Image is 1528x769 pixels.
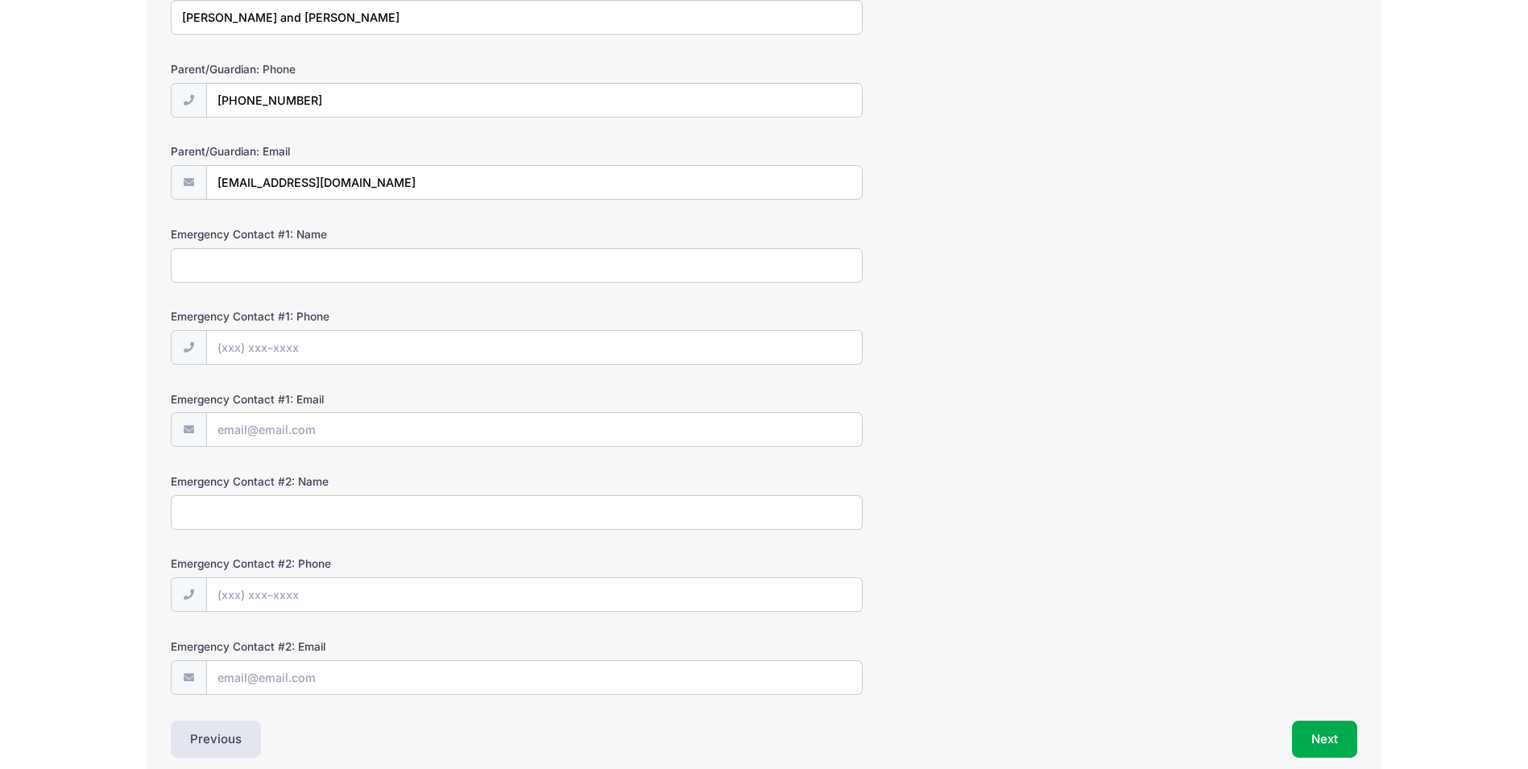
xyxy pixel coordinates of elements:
label: Emergency Contact #2: Phone [171,556,566,572]
label: Emergency Contact #1: Email [171,391,566,407]
button: Previous [171,721,261,758]
label: Parent/Guardian: Phone [171,61,566,77]
label: Emergency Contact #2: Email [171,639,566,655]
label: Emergency Contact #1: Phone [171,308,566,325]
input: email@email.com [206,660,863,695]
input: (xxx) xxx-xxxx [206,330,863,365]
label: Emergency Contact #1: Name [171,226,566,242]
input: email@email.com [206,412,863,447]
label: Emergency Contact #2: Name [171,473,566,490]
button: Next [1292,721,1357,758]
input: (xxx) xxx-xxxx [206,577,863,612]
label: Parent/Guardian: Email [171,143,566,159]
input: email@email.com [206,165,863,200]
input: (xxx) xxx-xxxx [206,83,863,118]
